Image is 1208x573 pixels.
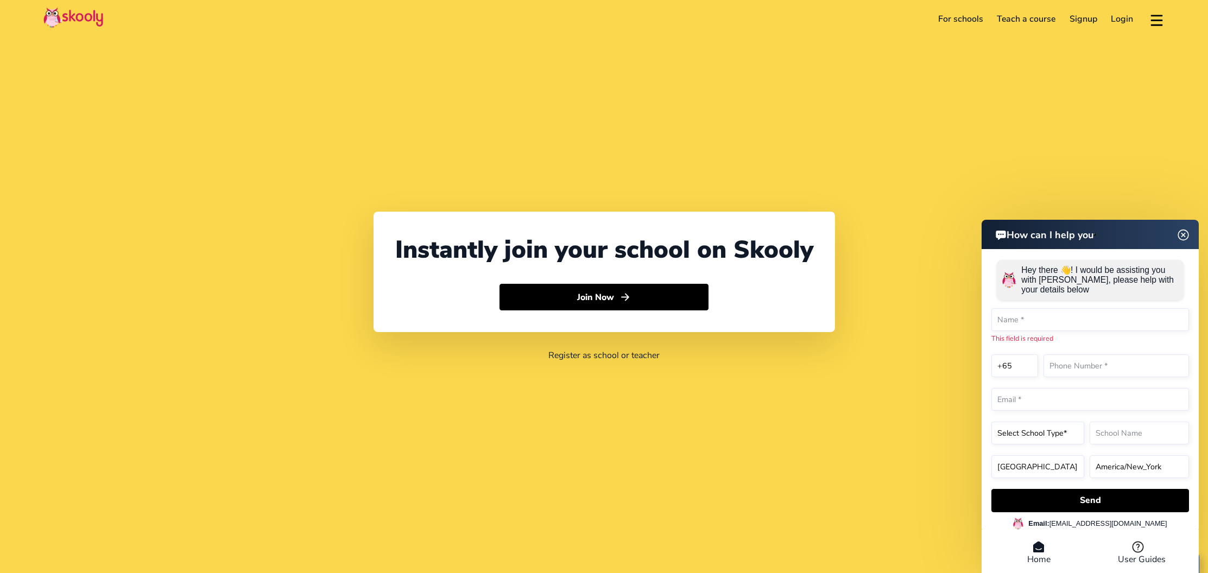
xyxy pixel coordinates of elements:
[990,10,1062,28] a: Teach a course
[43,7,103,28] img: Skooly
[548,349,660,361] a: Register as school or teacher
[499,284,709,311] button: Join Nowarrow forward outline
[1149,10,1165,28] button: menu outline
[1062,10,1104,28] a: Signup
[395,233,813,266] div: Instantly join your school on Skooly
[1104,10,1141,28] a: Login
[931,10,990,28] a: For schools
[619,291,631,303] ion-icon: arrow forward outline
